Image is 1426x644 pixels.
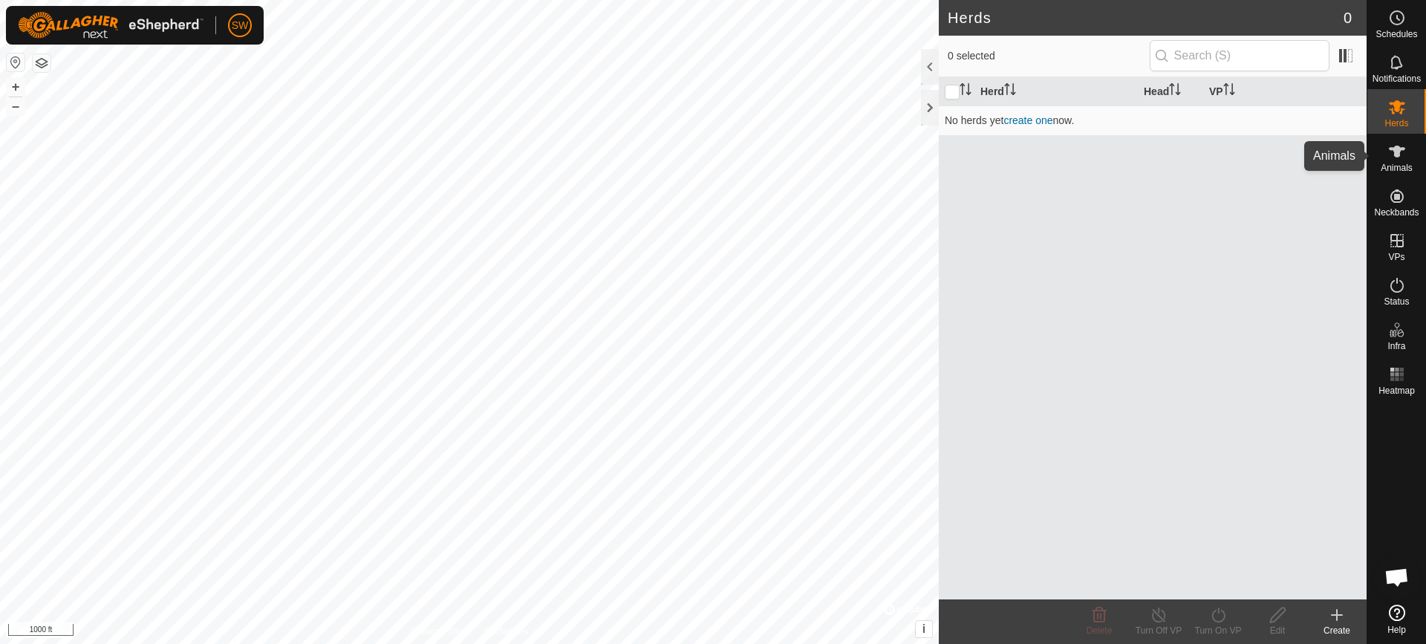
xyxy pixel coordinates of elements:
span: Status [1384,297,1409,306]
td: No herds yet now. [939,105,1367,135]
input: Search (S) [1150,40,1329,71]
th: VP [1203,77,1367,106]
a: Privacy Policy [411,625,466,638]
span: 0 selected [948,48,1150,64]
button: Reset Map [7,53,25,71]
a: Open chat [1375,555,1419,599]
p-sorticon: Activate to sort [1223,85,1235,97]
span: Animals [1381,163,1413,172]
div: Turn On VP [1188,624,1248,637]
div: Turn Off VP [1129,624,1188,637]
button: Map Layers [33,54,51,72]
div: Create [1307,624,1367,637]
p-sorticon: Activate to sort [1004,85,1016,97]
a: Contact Us [484,625,528,638]
span: i [922,622,925,635]
span: Delete [1087,625,1113,636]
th: Head [1138,77,1203,106]
img: Gallagher Logo [18,12,204,39]
span: Herds [1384,119,1408,128]
span: 0 [1344,7,1352,29]
span: Heatmap [1378,386,1415,395]
span: VPs [1388,253,1404,261]
a: create one [1003,114,1052,126]
span: Schedules [1375,30,1417,39]
span: SW [232,18,249,33]
span: Help [1387,625,1406,634]
h2: Herds [948,9,1344,27]
a: Help [1367,599,1426,640]
button: + [7,78,25,96]
button: i [916,621,932,637]
th: Herd [974,77,1138,106]
span: Infra [1387,342,1405,351]
span: Neckbands [1374,208,1419,217]
p-sorticon: Activate to sort [960,85,971,97]
div: Edit [1248,624,1307,637]
p-sorticon: Activate to sort [1169,85,1181,97]
button: – [7,97,25,115]
span: Notifications [1373,74,1421,83]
